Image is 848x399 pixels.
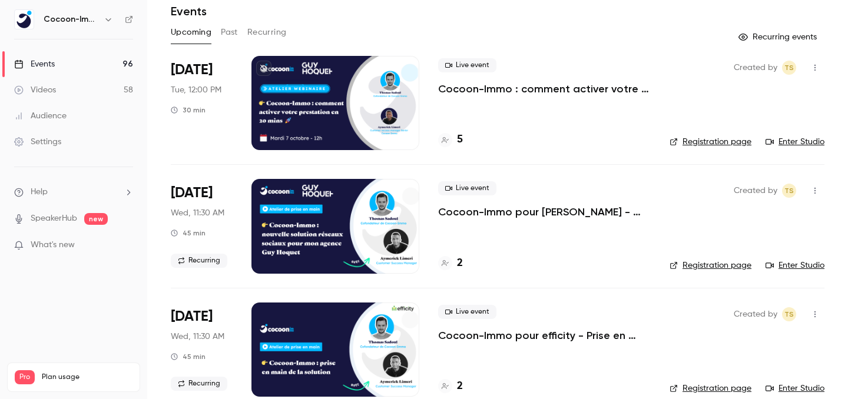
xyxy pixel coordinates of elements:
[670,136,751,148] a: Registration page
[784,307,794,321] span: TS
[14,84,56,96] div: Videos
[14,186,133,198] li: help-dropdown-opener
[171,352,206,361] div: 45 min
[670,383,751,394] a: Registration page
[171,302,233,397] div: Oct 8 Wed, 11:30 AM (Europe/Paris)
[14,58,55,70] div: Events
[438,82,651,96] a: Cocoon-Immo : comment activer votre prestation en 20 mins pour des réseaux sociaux au top 🚀
[31,212,77,225] a: SpeakerHub
[784,61,794,75] span: TS
[171,61,213,79] span: [DATE]
[670,260,751,271] a: Registration page
[782,307,796,321] span: Thomas Sadoul
[734,184,777,198] span: Created by
[171,184,213,202] span: [DATE]
[171,179,233,273] div: Oct 8 Wed, 11:30 AM (Europe/Paris)
[171,4,207,18] h1: Events
[438,181,496,195] span: Live event
[782,61,796,75] span: Thomas Sadoul
[438,255,463,271] a: 2
[171,84,221,96] span: Tue, 12:00 PM
[782,184,796,198] span: Thomas Sadoul
[14,110,67,122] div: Audience
[438,378,463,394] a: 2
[438,58,496,72] span: Live event
[766,383,824,394] a: Enter Studio
[171,307,213,326] span: [DATE]
[247,23,287,42] button: Recurring
[171,207,224,219] span: Wed, 11:30 AM
[171,331,224,343] span: Wed, 11:30 AM
[42,373,132,382] span: Plan usage
[171,23,211,42] button: Upcoming
[31,239,75,251] span: What's new
[15,370,35,384] span: Pro
[766,260,824,271] a: Enter Studio
[84,213,108,225] span: new
[15,10,34,29] img: Cocoon-Immo
[171,56,233,150] div: Oct 7 Tue, 12:00 PM (Europe/Paris)
[438,132,463,148] a: 5
[766,136,824,148] a: Enter Studio
[457,255,463,271] h4: 2
[734,61,777,75] span: Created by
[171,254,227,268] span: Recurring
[438,328,651,343] a: Cocoon-Immo pour efficity - Prise en main
[171,228,206,238] div: 45 min
[438,205,651,219] a: Cocoon-Immo pour [PERSON_NAME] - Prise en main
[438,305,496,319] span: Live event
[119,240,133,251] iframe: Noticeable Trigger
[734,307,777,321] span: Created by
[44,14,99,25] h6: Cocoon-Immo
[457,132,463,148] h4: 5
[457,378,463,394] h4: 2
[171,105,206,115] div: 30 min
[221,23,238,42] button: Past
[171,377,227,391] span: Recurring
[31,186,48,198] span: Help
[14,136,61,148] div: Settings
[733,28,824,46] button: Recurring events
[784,184,794,198] span: TS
